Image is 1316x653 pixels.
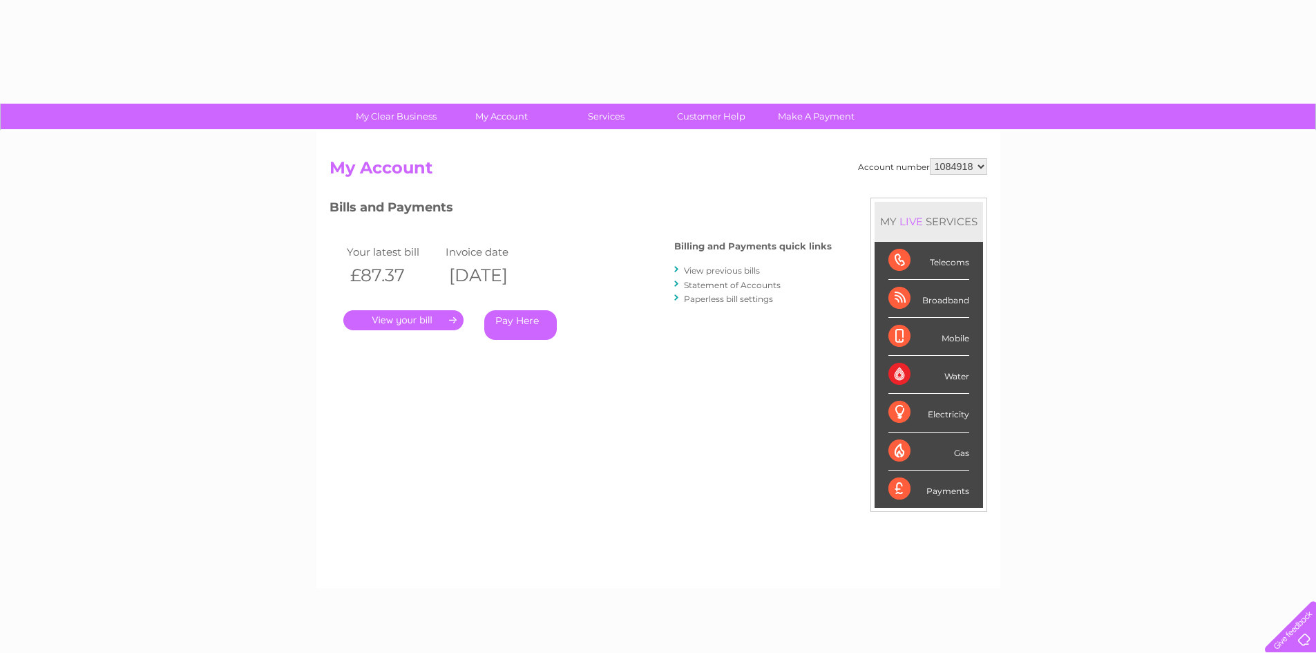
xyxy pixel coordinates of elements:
a: Make A Payment [759,104,873,129]
a: My Clear Business [339,104,453,129]
a: Statement of Accounts [684,280,781,290]
h2: My Account [330,158,987,184]
a: Services [549,104,663,129]
a: Paperless bill settings [684,294,773,304]
a: View previous bills [684,265,760,276]
th: [DATE] [442,261,542,290]
div: LIVE [897,215,926,228]
div: Account number [858,158,987,175]
div: Electricity [888,394,969,432]
div: Broadband [888,280,969,318]
div: Gas [888,433,969,471]
div: Water [888,356,969,394]
div: Payments [888,471,969,508]
div: MY SERVICES [875,202,983,241]
div: Mobile [888,318,969,356]
h3: Bills and Payments [330,198,832,222]
a: Customer Help [654,104,768,129]
th: £87.37 [343,261,443,290]
td: Your latest bill [343,243,443,261]
div: Telecoms [888,242,969,280]
a: . [343,310,464,330]
h4: Billing and Payments quick links [674,241,832,252]
a: Pay Here [484,310,557,340]
td: Invoice date [442,243,542,261]
a: My Account [444,104,558,129]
